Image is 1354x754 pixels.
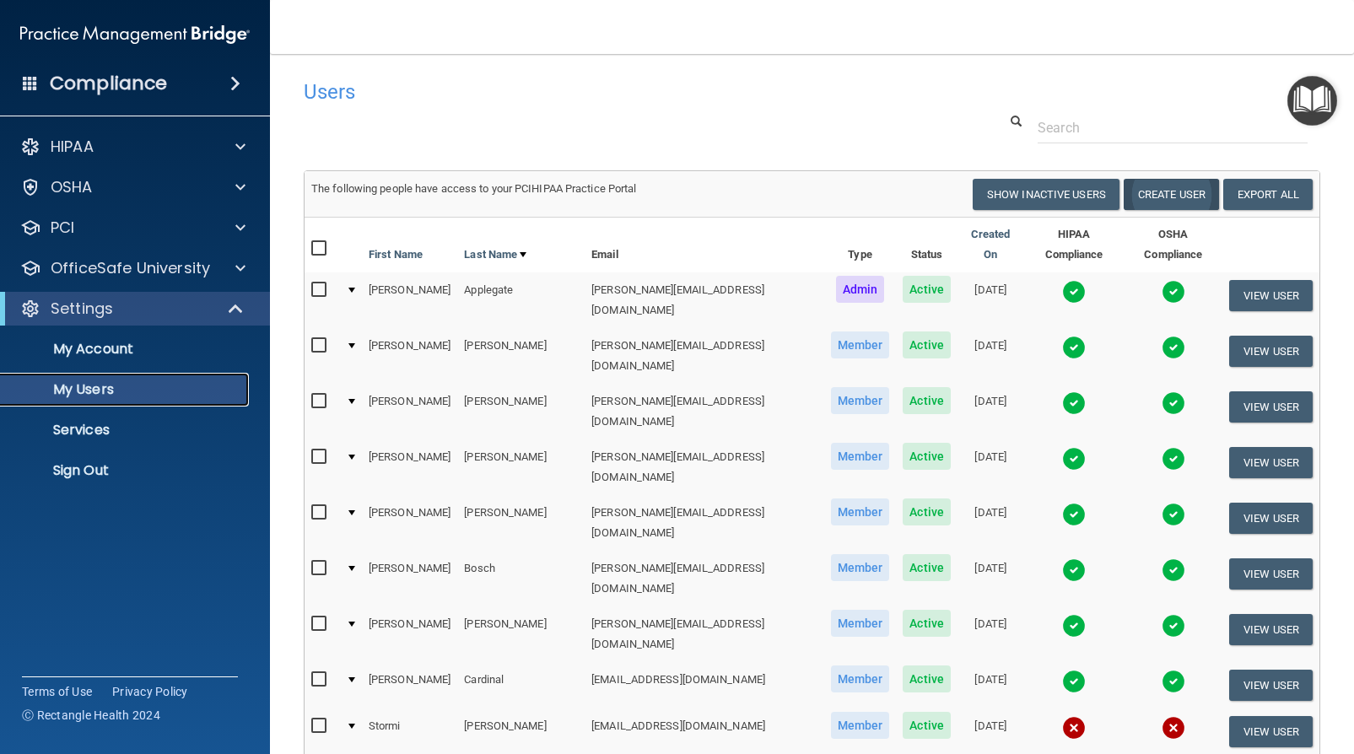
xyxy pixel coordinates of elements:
[1062,336,1086,359] img: tick.e7d51cea.svg
[1229,447,1313,478] button: View User
[457,328,585,384] td: [PERSON_NAME]
[1229,614,1313,645] button: View User
[1162,391,1185,415] img: tick.e7d51cea.svg
[22,707,160,724] span: Ⓒ Rectangle Health 2024
[1162,558,1185,582] img: tick.e7d51cea.svg
[1162,280,1185,304] img: tick.e7d51cea.svg
[831,387,890,414] span: Member
[1229,336,1313,367] button: View User
[973,179,1119,210] button: Show Inactive Users
[51,299,113,319] p: Settings
[958,328,1024,384] td: [DATE]
[585,439,824,495] td: [PERSON_NAME][EMAIL_ADDRESS][DOMAIN_NAME]
[1062,716,1086,740] img: cross.ca9f0e7f.svg
[1229,558,1313,590] button: View User
[831,712,890,739] span: Member
[50,72,167,95] h4: Compliance
[1162,716,1185,740] img: cross.ca9f0e7f.svg
[311,182,637,195] span: The following people have access to your PCIHIPAA Practice Portal
[958,606,1024,662] td: [DATE]
[22,683,92,700] a: Terms of Use
[958,495,1024,551] td: [DATE]
[1229,503,1313,534] button: View User
[1162,670,1185,693] img: tick.e7d51cea.svg
[1062,503,1086,526] img: tick.e7d51cea.svg
[831,610,890,637] span: Member
[1062,614,1086,638] img: tick.e7d51cea.svg
[903,712,951,739] span: Active
[903,387,951,414] span: Active
[903,331,951,358] span: Active
[1024,218,1125,272] th: HIPAA Compliance
[457,662,585,708] td: Cardinal
[585,495,824,551] td: [PERSON_NAME][EMAIL_ADDRESS][DOMAIN_NAME]
[831,665,890,692] span: Member
[1162,614,1185,638] img: tick.e7d51cea.svg
[1229,391,1313,423] button: View User
[362,495,457,551] td: [PERSON_NAME]
[1229,670,1313,701] button: View User
[457,606,585,662] td: [PERSON_NAME]
[51,258,210,278] p: OfficeSafe University
[1062,670,1086,693] img: tick.e7d51cea.svg
[369,245,423,265] a: First Name
[585,218,824,272] th: Email
[958,662,1024,708] td: [DATE]
[11,381,241,398] p: My Users
[831,331,890,358] span: Member
[836,276,885,303] span: Admin
[1038,112,1308,143] input: Search
[585,384,824,439] td: [PERSON_NAME][EMAIL_ADDRESS][DOMAIN_NAME]
[457,439,585,495] td: [PERSON_NAME]
[903,554,951,581] span: Active
[51,177,93,197] p: OSHA
[457,495,585,551] td: [PERSON_NAME]
[958,551,1024,606] td: [DATE]
[11,462,241,479] p: Sign Out
[1062,280,1086,304] img: tick.e7d51cea.svg
[362,606,457,662] td: [PERSON_NAME]
[51,218,74,238] p: PCI
[20,218,245,238] a: PCI
[1124,179,1219,210] button: Create User
[958,384,1024,439] td: [DATE]
[1229,716,1313,747] button: View User
[362,439,457,495] td: [PERSON_NAME]
[831,498,890,525] span: Member
[585,662,824,708] td: [EMAIL_ADDRESS][DOMAIN_NAME]
[11,341,241,358] p: My Account
[362,328,457,384] td: [PERSON_NAME]
[20,258,245,278] a: OfficeSafe University
[457,384,585,439] td: [PERSON_NAME]
[1287,76,1337,126] button: Open Resource Center
[112,683,188,700] a: Privacy Policy
[585,606,824,662] td: [PERSON_NAME][EMAIL_ADDRESS][DOMAIN_NAME]
[20,177,245,197] a: OSHA
[1223,179,1313,210] a: Export All
[903,498,951,525] span: Active
[362,384,457,439] td: [PERSON_NAME]
[824,218,897,272] th: Type
[903,665,951,692] span: Active
[958,272,1024,328] td: [DATE]
[20,18,250,51] img: PMB logo
[964,224,1017,265] a: Created On
[896,218,958,272] th: Status
[903,276,951,303] span: Active
[464,245,526,265] a: Last Name
[20,299,245,319] a: Settings
[362,662,457,708] td: [PERSON_NAME]
[585,328,824,384] td: [PERSON_NAME][EMAIL_ADDRESS][DOMAIN_NAME]
[1229,280,1313,311] button: View User
[1162,503,1185,526] img: tick.e7d51cea.svg
[362,272,457,328] td: [PERSON_NAME]
[362,551,457,606] td: [PERSON_NAME]
[903,610,951,637] span: Active
[1162,336,1185,359] img: tick.e7d51cea.svg
[1125,218,1223,272] th: OSHA Compliance
[958,439,1024,495] td: [DATE]
[1062,447,1086,471] img: tick.e7d51cea.svg
[585,551,824,606] td: [PERSON_NAME][EMAIL_ADDRESS][DOMAIN_NAME]
[585,272,824,328] td: [PERSON_NAME][EMAIL_ADDRESS][DOMAIN_NAME]
[11,422,241,439] p: Services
